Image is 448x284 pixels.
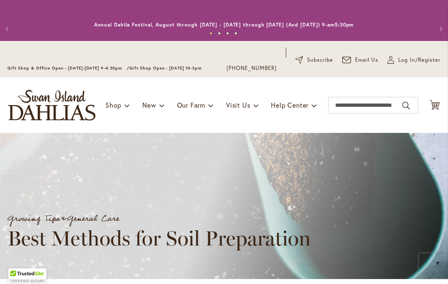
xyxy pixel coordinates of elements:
a: Subscribe [295,56,333,64]
button: 4 of 4 [234,32,237,35]
button: Next [431,21,448,37]
span: Shop [105,101,122,109]
div: TrustedSite Certified [8,268,46,284]
span: Our Farm [177,101,205,109]
a: Log In/Register [387,56,441,64]
span: Log In/Register [398,56,441,64]
a: Growing Tips [7,211,60,226]
h1: Best Methods for Soil Preparation [7,226,343,250]
a: General Care [67,211,119,226]
a: Annual Dahlia Festival, August through [DATE] - [DATE] through [DATE] (And [DATE]) 9-am5:30pm [94,22,354,28]
a: Email Us [342,56,379,64]
a: store logo [8,90,95,120]
button: 2 of 4 [218,32,221,35]
span: Visit Us [226,101,250,109]
span: Help Center [271,101,309,109]
button: 3 of 4 [226,32,229,35]
button: 1 of 4 [209,32,212,35]
span: New [142,101,156,109]
span: Gift Shop & Office Open - [DATE]-[DATE] 9-4:30pm / [7,65,129,71]
span: Email Us [355,56,379,64]
a: [PHONE_NUMBER] [226,64,277,72]
span: Subscribe [307,56,333,64]
span: Gift Shop Open - [DATE] 10-3pm [129,65,202,71]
